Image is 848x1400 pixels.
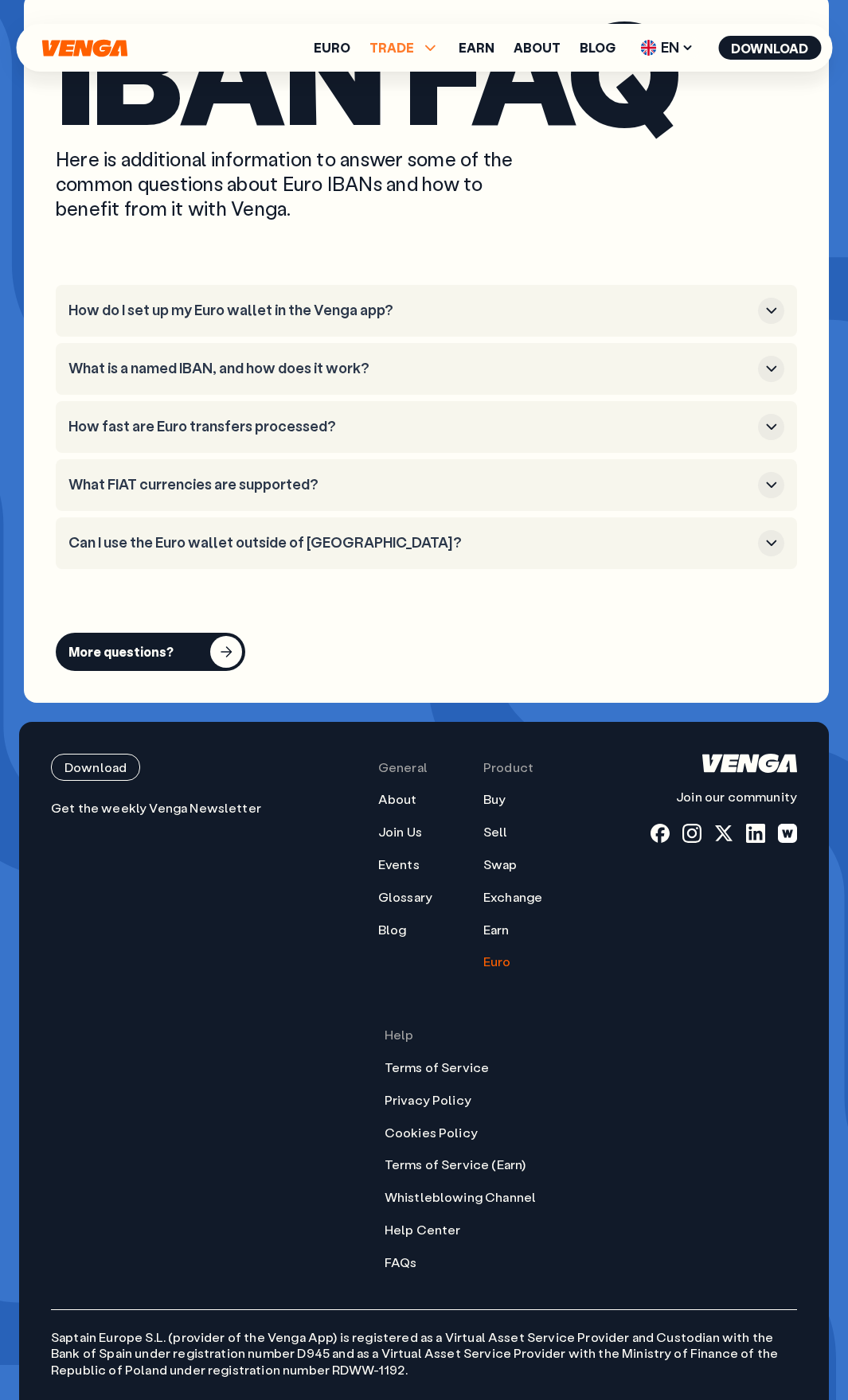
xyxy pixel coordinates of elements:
p: Here is additional information to answer some of the common questions about Euro IBANs and how to... [56,146,541,221]
h2: IBAN FAQ [56,9,797,131]
h3: How fast are Euro transfers processed? [68,418,752,435]
img: flag-uk [640,40,656,56]
a: Download [51,754,270,781]
button: More questions? [56,633,245,671]
button: Download [51,754,140,781]
span: EN [635,35,699,60]
svg: Home [702,754,797,773]
a: Terms of Service (Earn) [385,1156,526,1173]
h3: How do I set up my Euro wallet in the Venga app? [68,302,752,319]
button: Download [718,36,821,60]
span: General [378,759,428,776]
a: Privacy Policy [385,1092,471,1109]
a: fb [651,824,670,843]
button: Can I use the Euro wallet outside of [GEOGRAPHIC_DATA]? [68,530,784,556]
svg: Home [40,39,129,57]
p: Join our community [651,789,797,805]
h3: What is a named IBAN, and how does it work? [68,360,752,377]
a: x [714,824,733,843]
p: Saptain Europe S.L. (provider of the Venga App) is registered as a Virtual Asset Service Provider... [51,1309,797,1379]
a: Blog [580,41,615,54]
a: Terms of Service [385,1059,490,1076]
a: Exchange [483,889,542,906]
h3: Can I use the Euro wallet outside of [GEOGRAPHIC_DATA]? [68,534,752,552]
a: Blog [378,922,407,938]
a: linkedin [746,824,765,843]
a: warpcast [778,824,797,843]
button: What is a named IBAN, and how does it work? [68,356,784,382]
a: Buy [483,791,506,808]
button: How fast are Euro transfers processed? [68,414,784,440]
h3: What FIAT currencies are supported? [68,476,752,493]
a: Whistleblowing Channel [385,1189,537,1206]
a: Events [378,856,420,873]
a: About [514,41,561,54]
a: Sell [483,824,508,840]
span: Product [483,759,533,776]
a: instagram [682,824,701,843]
a: Earn [483,922,510,938]
a: Help Center [385,1222,461,1238]
span: TRADE [369,41,414,54]
button: How do I set up my Euro wallet in the Venga app? [68,298,784,324]
button: What FIAT currencies are supported? [68,472,784,498]
div: More questions? [68,644,174,660]
a: Join Us [378,824,422,840]
a: Earn [459,41,494,54]
a: FAQs [385,1254,417,1271]
p: Get the weekly Venga Newsletter [51,800,270,817]
a: Euro [483,953,511,970]
a: About [378,791,417,808]
a: Glossary [378,889,432,906]
a: Swap [483,856,518,873]
span: TRADE [369,38,440,57]
a: Euro [314,41,350,54]
a: Cookies Policy [385,1125,478,1141]
span: Help [385,1027,414,1043]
